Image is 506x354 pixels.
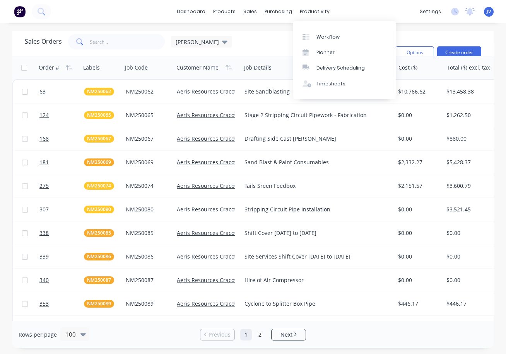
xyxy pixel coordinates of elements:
[254,329,266,340] a: Page 2
[87,253,111,260] span: NM250086
[244,64,272,71] div: Job Details
[87,300,111,308] span: NM250089
[126,182,169,190] div: NM250074
[39,229,49,237] span: 338
[176,64,219,71] div: Customer Name
[39,174,84,197] a: 275
[176,38,219,46] span: [PERSON_NAME]
[90,34,165,49] input: Search...
[437,46,481,59] button: Create order
[87,276,111,284] span: NM250087
[39,104,84,127] a: 124
[398,111,438,119] div: $0.00
[39,316,84,339] a: 375
[296,6,333,17] div: productivity
[398,182,438,190] div: $2,151.57
[244,300,385,308] div: Cyclone to Splitter Box Pipe
[316,65,365,71] div: Delivery Scheduling
[84,229,114,237] button: NM250085
[244,229,385,237] div: Shift Cover [DATE] to [DATE]
[244,182,385,190] div: Tails Sreen Feedbox
[126,135,169,143] div: NM250067
[261,6,296,17] div: purchasing
[125,64,148,71] div: Job Code
[416,6,445,17] div: settings
[39,300,49,308] span: 353
[280,331,292,339] span: Next
[209,6,239,17] div: products
[177,182,269,189] a: Aeris Resources Cracow Operations
[177,206,269,213] a: Aeris Resources Cracow Operations
[244,158,385,166] div: Sand Blast & Paint Consumables
[84,276,114,284] button: NM250087
[39,292,84,315] a: 353
[126,158,169,166] div: NM250069
[39,198,84,221] a: 307
[84,88,114,95] button: NM250062
[398,229,438,237] div: $0.00
[84,182,114,190] button: NM250074
[87,182,111,190] span: NM250074
[87,135,111,143] span: NM250067
[39,80,84,103] a: 63
[316,34,340,41] div: Workflow
[395,46,434,59] button: Options
[398,135,438,143] div: $0.00
[244,206,385,213] div: Stripping Circuit Pipe Installation
[398,88,438,95] div: $10,766.62
[177,158,269,166] a: Aeris Resources Cracow Operations
[244,111,385,119] div: Stage 2 Stripping Circuit Pipework - Fabrication
[39,135,49,143] span: 168
[84,206,114,213] button: NM250080
[126,276,169,284] div: NM250087
[19,331,57,339] span: Rows per page
[293,45,396,60] a: Planner
[398,253,438,260] div: $0.00
[84,253,114,260] button: NM250086
[316,80,345,87] div: Timesheets
[25,38,62,45] h1: Sales Orders
[398,300,438,308] div: $446.17
[87,158,111,166] span: NM250069
[39,158,49,166] span: 181
[84,111,114,119] button: NM250065
[197,329,309,340] ul: Pagination
[126,206,169,213] div: NM250080
[39,111,49,119] span: 124
[87,229,111,237] span: NM250085
[293,29,396,44] a: Workflow
[272,331,306,339] a: Next page
[293,60,396,76] a: Delivery Scheduling
[200,331,234,339] a: Previous page
[126,111,169,119] div: NM250065
[87,88,111,95] span: NM250062
[126,229,169,237] div: NM250085
[84,135,114,143] button: NM250067
[316,49,335,56] div: Planner
[240,329,252,340] a: Page 1 is your current page
[84,300,114,308] button: NM250089
[177,88,269,95] a: Aeris Resources Cracow Operations
[39,276,49,284] span: 340
[244,135,385,143] div: Drafting Side Cast [PERSON_NAME]
[84,158,114,166] button: NM250069
[39,127,84,150] a: 168
[447,64,490,71] div: Total ($) excl. tax
[39,269,84,292] a: 340
[39,88,46,95] span: 63
[177,229,269,237] a: Aeris Resources Cracow Operations
[39,206,49,213] span: 307
[177,253,269,260] a: Aeris Resources Cracow Operations
[126,88,169,95] div: NM250062
[39,245,84,268] a: 339
[126,300,169,308] div: NM250089
[126,253,169,260] div: NM250086
[398,158,438,166] div: $2,332.27
[14,6,26,17] img: Factory
[177,135,269,142] a: Aeris Resources Cracow Operations
[293,76,396,92] a: Timesheets
[398,206,438,213] div: $0.00
[177,111,269,119] a: Aeris Resources Cracow Operations
[39,253,49,260] span: 339
[87,206,111,213] span: NM250080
